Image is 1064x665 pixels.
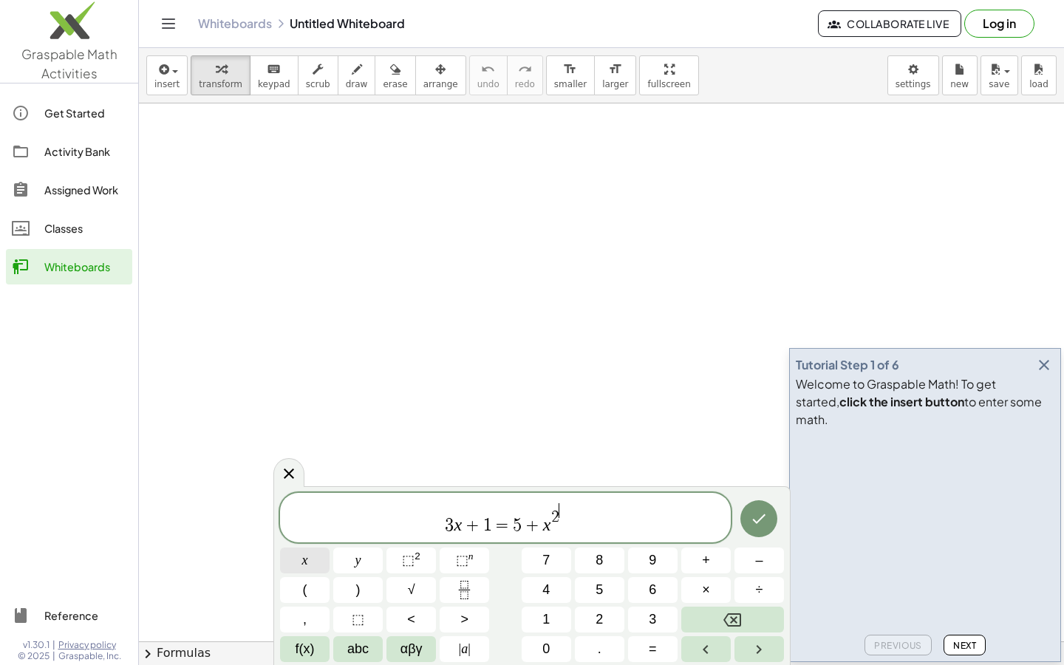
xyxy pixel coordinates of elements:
span: 5 [513,516,522,534]
div: Get Started [44,104,126,122]
span: | [52,650,55,662]
button: erase [375,55,415,95]
button: format_sizesmaller [546,55,595,95]
button: Equals [628,636,678,662]
button: save [981,55,1018,95]
div: Activity Bank [44,143,126,160]
button: Left arrow [681,636,731,662]
i: redo [518,61,532,78]
button: Times [681,577,731,603]
span: – [755,550,763,570]
span: < [407,610,415,630]
span: abc [347,639,369,659]
span: x [302,550,308,570]
span: = [649,639,657,659]
button: 0 [522,636,571,662]
span: draw [346,79,368,89]
button: load [1021,55,1057,95]
span: f(x) [296,639,315,659]
span: 2 [551,510,559,526]
div: Classes [44,219,126,237]
button: 2 [575,607,624,632]
i: keyboard [267,61,281,78]
span: 9 [649,550,656,570]
i: format_size [608,61,622,78]
span: y [355,550,361,570]
span: Graspable, Inc. [58,650,121,662]
span: transform [199,79,242,89]
span: ⬚ [456,553,468,567]
button: Superscript [440,548,489,573]
span: larger [602,79,628,89]
button: draw [338,55,376,95]
span: . [598,639,601,659]
a: Reference [6,598,132,633]
button: arrange [415,55,466,95]
button: Toggle navigation [157,12,180,35]
a: Whiteboards [198,16,272,31]
button: Divide [734,577,784,603]
button: Done [740,500,777,537]
button: Greater than [440,607,489,632]
button: redoredo [507,55,543,95]
i: undo [481,61,495,78]
span: + [522,516,543,534]
span: | [468,641,471,656]
button: format_sizelarger [594,55,636,95]
button: Alphabet [333,636,383,662]
span: smaller [554,79,587,89]
span: fullscreen [647,79,690,89]
button: new [942,55,978,95]
a: Whiteboards [6,249,132,284]
span: undo [477,79,499,89]
span: 0 [542,639,550,659]
span: 1 [483,516,492,534]
button: 1 [522,607,571,632]
button: y [333,548,383,573]
button: Next [944,635,986,655]
span: ⬚ [402,553,415,567]
span: ​ [559,503,566,517]
span: | [52,639,55,651]
button: settings [887,55,939,95]
button: ) [333,577,383,603]
button: Backspace [681,607,784,632]
span: αβγ [400,639,423,659]
div: Assigned Work [44,181,126,199]
span: + [462,516,483,534]
span: keypad [258,79,290,89]
span: Graspable Math Activities [21,46,117,81]
span: 5 [596,580,603,600]
button: Placeholder [333,607,383,632]
button: 8 [575,548,624,573]
div: Reference [44,607,126,624]
span: v1.30.1 [23,639,50,651]
button: 3 [628,607,678,632]
span: 1 [542,610,550,630]
button: Square root [386,577,436,603]
var: x [454,515,462,534]
span: + [702,550,710,570]
span: ⬚ [352,610,364,630]
span: ÷ [756,580,763,600]
span: Collaborate Live [831,17,949,30]
span: arrange [423,79,458,89]
span: load [1029,79,1048,89]
span: new [950,79,969,89]
button: 7 [522,548,571,573]
button: 4 [522,577,571,603]
button: Right arrow [734,636,784,662]
span: ) [356,580,361,600]
span: × [702,580,710,600]
span: © 2025 [18,650,50,662]
button: chevron_rightFormulas [139,641,1064,665]
span: scrub [306,79,330,89]
sup: n [468,550,474,562]
span: save [989,79,1009,89]
button: . [575,636,624,662]
button: Fraction [440,577,489,603]
span: chevron_right [139,645,157,663]
button: keyboardkeypad [250,55,299,95]
button: Absolute value [440,636,489,662]
button: Less than [386,607,436,632]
